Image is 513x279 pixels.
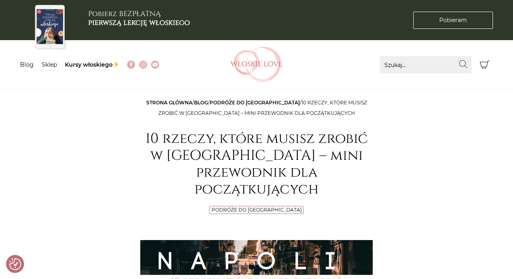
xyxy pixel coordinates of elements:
a: Blog [194,100,208,106]
img: Włoskielove [230,47,283,83]
img: ✨ [113,61,119,67]
b: pierwszą lekcję włoskiego [88,18,190,28]
a: Podróże do [GEOGRAPHIC_DATA] [212,207,302,213]
img: Revisit consent button [9,258,21,270]
span: / / / [146,100,367,116]
a: Podróże do [GEOGRAPHIC_DATA] [210,100,300,106]
button: Koszyk [476,56,493,73]
a: Blog [20,61,34,68]
a: Kursy włoskiego [65,61,119,68]
a: Pobieram [413,12,493,29]
input: Szukaj... [380,56,472,73]
button: Preferencje co do zgód [9,258,21,270]
h1: 10 rzeczy, które musisz zrobić w [GEOGRAPHIC_DATA] – mini przewodnik dla początkujących [140,130,373,198]
a: Sklep [42,61,57,68]
h3: Pobierz BEZPŁATNĄ [88,10,190,27]
span: Pobieram [439,16,467,24]
a: Strona główna [146,100,192,106]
